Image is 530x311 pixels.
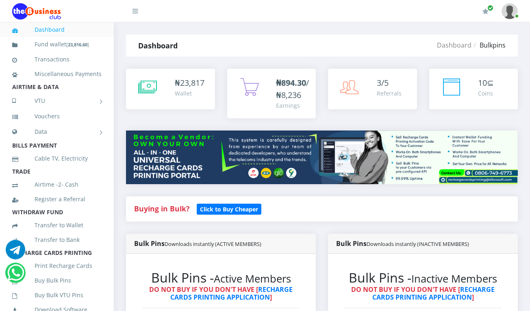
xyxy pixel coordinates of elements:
strong: DO NOT BUY IF YOU DON'T HAVE [ ] [149,285,293,302]
strong: Bulk Pins [336,239,469,248]
span: 23,817 [180,77,204,88]
small: Downloads instantly (ACTIVE MEMBERS) [165,240,261,248]
span: /₦8,236 [276,77,309,100]
span: 3/5 [377,77,389,88]
a: Dashboard [12,20,102,39]
a: RECHARGE CARDS PRINTING APPLICATION [372,285,495,302]
a: Airtime -2- Cash [12,175,102,194]
div: Referrals [377,89,402,98]
a: Print Recharge Cards [12,257,102,275]
div: ⊆ [478,77,494,89]
li: Bulkpins [471,40,506,50]
strong: Buying in Bulk? [134,204,189,213]
b: 23,816.60 [68,41,87,48]
small: Active Members [214,272,291,286]
small: Downloads instantly (INACTIVE MEMBERS) [367,240,469,248]
a: Vouchers [12,107,102,126]
a: Click to Buy Cheaper [197,204,261,213]
h2: Bulk Pins - [344,270,502,285]
a: ₦894.30/₦8,236 Earnings [227,69,316,118]
i: Renew/Upgrade Subscription [482,8,489,15]
a: Chat for support [6,246,25,259]
a: Chat for support [7,269,24,283]
a: VTU [12,91,102,111]
a: RECHARGE CARDS PRINTING APPLICATION [170,285,293,302]
b: ₦894.30 [276,77,306,88]
small: [ ] [66,41,89,48]
span: Renew/Upgrade Subscription [487,5,493,11]
strong: Dashboard [138,41,178,50]
a: Miscellaneous Payments [12,65,102,83]
div: Coins [478,89,494,98]
a: 3/5 Referrals [328,69,417,109]
a: Transactions [12,50,102,69]
a: Transfer to Bank [12,231,102,249]
strong: DO NOT BUY IF YOU DON'T HAVE [ ] [351,285,495,302]
small: Inactive Members [411,272,497,286]
strong: Bulk Pins [134,239,261,248]
a: Buy Bulk VTU Pins [12,286,102,304]
b: Click to Buy Cheaper [200,205,258,213]
div: ₦ [175,77,204,89]
span: 10 [478,77,487,88]
h2: Bulk Pins - [142,270,300,285]
a: Data [12,122,102,142]
a: Transfer to Wallet [12,216,102,235]
a: Dashboard [437,41,471,50]
img: multitenant_rcp.png [126,130,518,184]
a: Register a Referral [12,190,102,209]
img: Logo [12,3,61,20]
a: Buy Bulk Pins [12,271,102,290]
a: ₦23,817 Wallet [126,69,215,109]
a: Cable TV, Electricity [12,149,102,168]
a: Fund wallet[23,816.60] [12,35,102,54]
img: User [502,3,518,19]
div: Wallet [175,89,204,98]
div: Earnings [276,101,309,110]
